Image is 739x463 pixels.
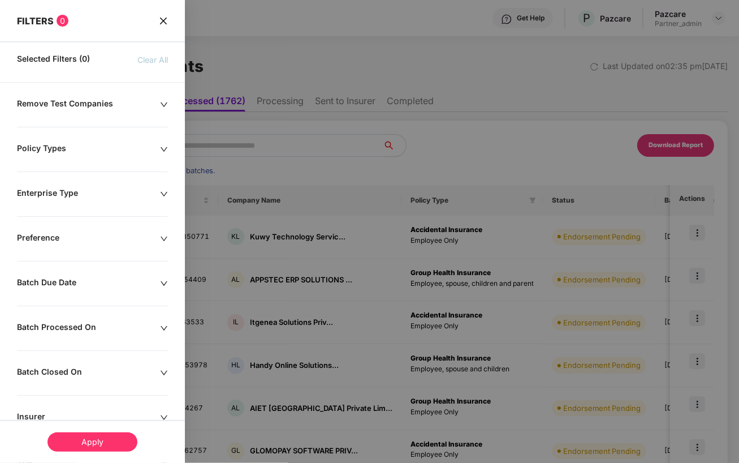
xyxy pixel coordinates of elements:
[160,101,168,109] span: down
[17,98,160,111] div: Remove Test Companies
[57,15,68,27] span: 0
[137,54,168,66] span: Clear All
[17,411,160,424] div: Insurer
[160,324,168,332] span: down
[17,143,160,156] div: Policy Types
[160,235,168,243] span: down
[17,277,160,290] div: Batch Due Date
[17,367,160,379] div: Batch Closed On
[17,54,90,66] span: Selected Filters (0)
[17,15,54,27] span: FILTERS
[17,188,160,200] div: Enterprise Type
[160,414,168,422] span: down
[17,233,160,245] div: Preference
[47,432,137,452] div: Apply
[17,322,160,335] div: Batch Processed On
[160,369,168,377] span: down
[160,145,168,153] span: down
[160,280,168,288] span: down
[160,190,168,198] span: down
[159,15,168,27] span: close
